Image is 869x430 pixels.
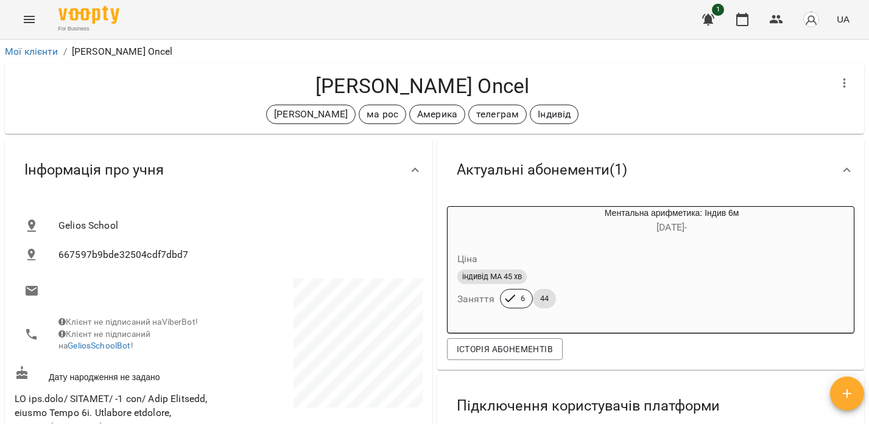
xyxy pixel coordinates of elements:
span: For Business [58,25,119,33]
div: Індивід [530,105,579,124]
span: 44 [533,293,556,304]
div: телеграм [468,105,527,124]
p: Індивід [538,107,571,122]
span: UA [837,13,850,26]
div: Ментальна арифметика: Індив 6м [448,207,506,236]
div: Актуальні абонементи(1) [437,139,865,201]
div: ма рос [359,105,406,124]
h6: Ціна [457,251,478,268]
nav: breadcrumb [5,44,864,59]
span: 6 [513,293,532,304]
span: індивід МА 45 хв [457,271,527,282]
h4: [PERSON_NAME] Oncel [15,74,830,99]
div: Інформація про учня [5,139,432,201]
button: Menu [15,5,44,34]
a: Мої клієнти [5,46,58,57]
img: avatar_s.png [803,11,820,28]
span: Історія абонементів [457,342,553,356]
h6: Заняття [457,291,495,308]
span: [DATE] - [656,221,687,233]
span: Підключення користувачів платформи [457,397,720,415]
span: Клієнт не підписаний на ViberBot! [58,317,198,327]
span: Актуальні абонементи ( 1 ) [457,161,627,179]
span: 1 [712,4,724,16]
p: [PERSON_NAME] Oncel [72,44,173,59]
img: Voopty Logo [58,6,119,24]
div: [PERSON_NAME] [266,105,356,124]
p: ма рос [367,107,398,122]
p: [PERSON_NAME] [274,107,348,122]
button: UA [832,8,854,30]
p: телеграм [476,107,519,122]
div: Америка [409,105,465,124]
button: Ментальна арифметика: Індив 6м[DATE]- Цінаіндивід МА 45 хвЗаняття644 [448,207,838,323]
p: Америка [417,107,457,122]
button: Історія абонементів [447,338,563,360]
span: 667597b9bde32504cdf7dbd7 [58,248,413,262]
a: GeliosSchoolBot [68,341,130,350]
li: / [63,44,67,59]
div: Дату народження не задано [12,363,219,386]
span: Gelios School [58,218,413,233]
div: Ментальна арифметика: Індив 6м [506,207,838,236]
span: Інформація про учня [24,161,164,179]
span: Клієнт не підписаний на ! [58,329,150,351]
